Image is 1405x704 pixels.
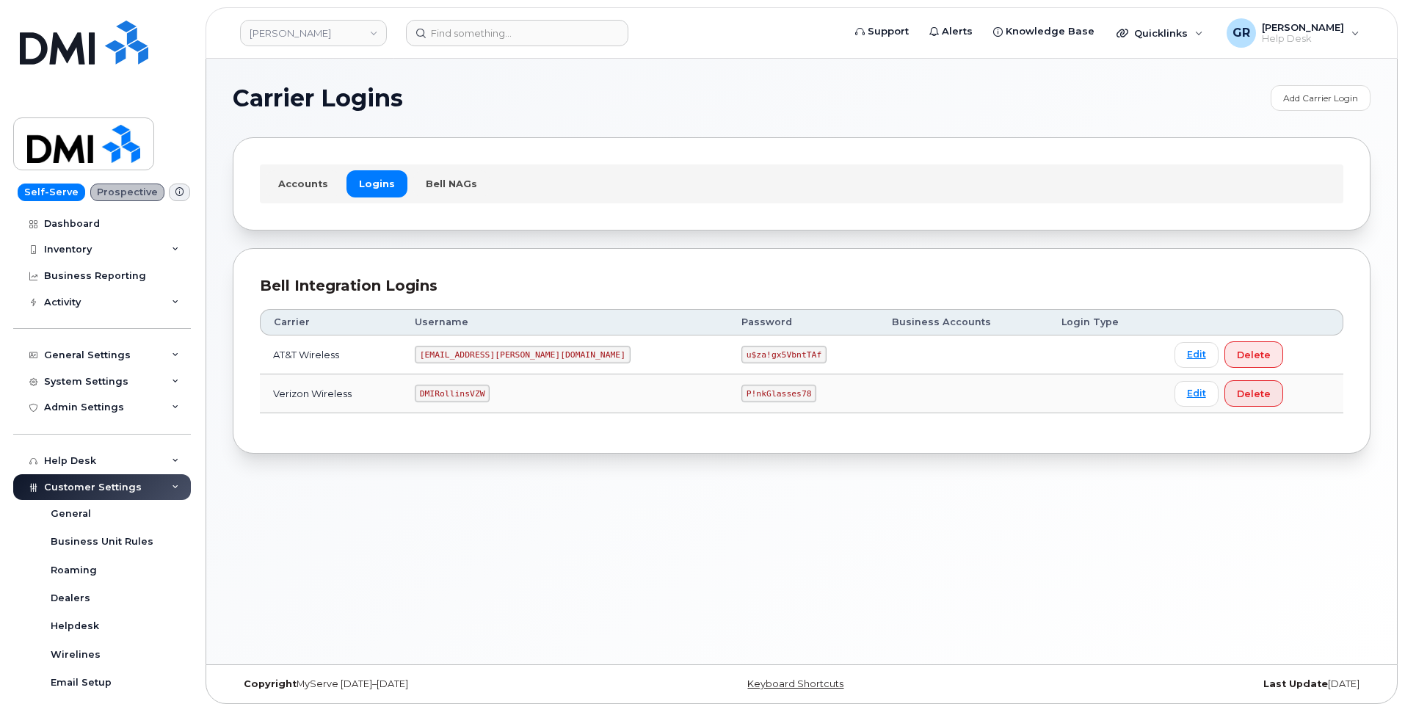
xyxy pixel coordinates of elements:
[244,678,297,689] strong: Copyright
[260,335,402,374] td: AT&T Wireless
[233,678,612,690] div: MyServe [DATE]–[DATE]
[747,678,843,689] a: Keyboard Shortcuts
[415,385,490,402] code: DMIRollinsVZW
[1237,348,1271,362] span: Delete
[879,309,1048,335] th: Business Accounts
[1175,381,1219,407] a: Edit
[260,309,402,335] th: Carrier
[728,309,879,335] th: Password
[741,346,827,363] code: u$za!gx5VbntTAf
[415,346,631,363] code: [EMAIL_ADDRESS][PERSON_NAME][DOMAIN_NAME]
[413,170,490,197] a: Bell NAGs
[346,170,407,197] a: Logins
[1263,678,1328,689] strong: Last Update
[1048,309,1161,335] th: Login Type
[1224,341,1283,368] button: Delete
[1175,342,1219,368] a: Edit
[260,374,402,413] td: Verizon Wireless
[741,385,816,402] code: P!nkGlasses78
[402,309,728,335] th: Username
[233,87,403,109] span: Carrier Logins
[1237,387,1271,401] span: Delete
[991,678,1370,690] div: [DATE]
[1224,380,1283,407] button: Delete
[266,170,341,197] a: Accounts
[1271,85,1370,111] a: Add Carrier Login
[260,275,1343,297] div: Bell Integration Logins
